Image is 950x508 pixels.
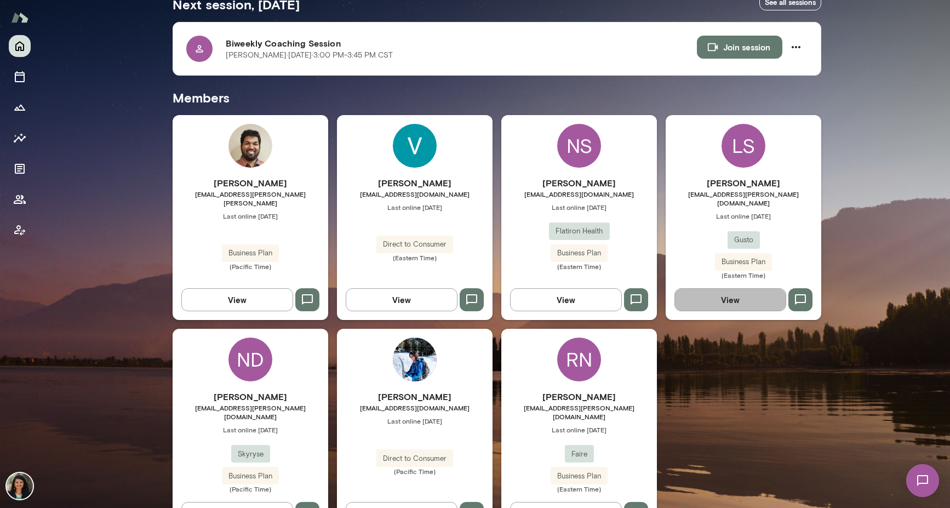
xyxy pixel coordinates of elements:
[337,403,493,412] span: [EMAIL_ADDRESS][DOMAIN_NAME]
[226,50,393,61] p: [PERSON_NAME] · [DATE] · 3:00 PM-3:45 PM CST
[715,256,772,267] span: Business Plan
[337,416,493,425] span: Last online [DATE]
[173,484,328,493] span: (Pacific Time)
[173,190,328,207] span: [EMAIL_ADDRESS][PERSON_NAME][PERSON_NAME]
[337,253,493,262] span: (Eastern Time)
[697,36,782,59] button: Join session
[557,124,601,168] div: NS
[173,390,328,403] h6: [PERSON_NAME]
[9,96,31,118] button: Growth Plan
[11,7,28,28] img: Mento
[565,449,594,460] span: Faire
[9,35,31,57] button: Home
[501,425,657,434] span: Last online [DATE]
[181,288,293,311] button: View
[337,467,493,476] span: (Pacific Time)
[551,248,608,259] span: Business Plan
[337,190,493,198] span: [EMAIL_ADDRESS][DOMAIN_NAME]
[376,239,453,250] span: Direct to Consumer
[222,248,279,259] span: Business Plan
[231,449,270,460] span: Skyryse
[557,338,601,381] div: RN
[666,176,821,190] h6: [PERSON_NAME]
[666,212,821,220] span: Last online [DATE]
[501,190,657,198] span: [EMAIL_ADDRESS][DOMAIN_NAME]
[501,203,657,212] span: Last online [DATE]
[393,338,437,381] img: Yingting Xiao
[722,124,765,168] div: LS
[9,189,31,210] button: Members
[510,288,622,311] button: View
[393,124,437,168] img: Versha Singh
[337,390,493,403] h6: [PERSON_NAME]
[551,471,608,482] span: Business Plan
[337,203,493,212] span: Last online [DATE]
[728,235,760,246] span: Gusto
[501,390,657,403] h6: [PERSON_NAME]
[501,262,657,271] span: (Eastern Time)
[376,453,453,464] span: Direct to Consumer
[9,158,31,180] button: Documents
[173,403,328,421] span: [EMAIL_ADDRESS][PERSON_NAME][DOMAIN_NAME]
[222,471,279,482] span: Business Plan
[674,288,786,311] button: View
[173,89,821,106] h5: Members
[501,484,657,493] span: (Eastern Time)
[226,37,697,50] h6: Biweekly Coaching Session
[666,271,821,279] span: (Eastern Time)
[228,338,272,381] div: ND
[9,66,31,88] button: Sessions
[173,262,328,271] span: (Pacific Time)
[173,176,328,190] h6: [PERSON_NAME]
[666,190,821,207] span: [EMAIL_ADDRESS][PERSON_NAME][DOMAIN_NAME]
[501,403,657,421] span: [EMAIL_ADDRESS][PERSON_NAME][DOMAIN_NAME]
[7,473,33,499] img: Nina Patel
[173,212,328,220] span: Last online [DATE]
[173,425,328,434] span: Last online [DATE]
[9,127,31,149] button: Insights
[346,288,457,311] button: View
[337,176,493,190] h6: [PERSON_NAME]
[228,124,272,168] img: Ashwin Hegde
[9,219,31,241] button: Client app
[501,176,657,190] h6: [PERSON_NAME]
[549,226,610,237] span: Flatiron Health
